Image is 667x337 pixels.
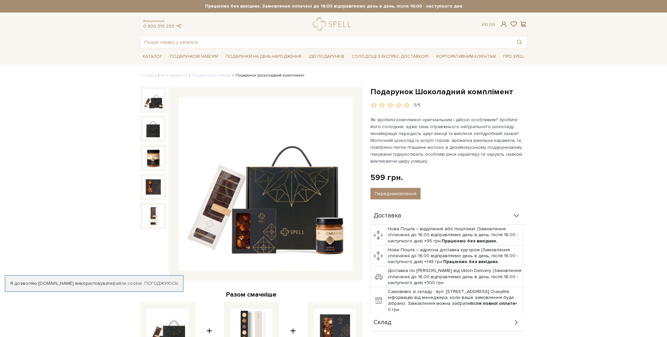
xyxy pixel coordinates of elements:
img: Подарунок Шоколадний комплімент [143,118,164,139]
span: Доставка [374,213,401,219]
img: Подарунок Шоколадний комплімент [143,176,164,197]
a: Подарунки на День народження [223,52,304,62]
a: Погоджуюсь [144,281,178,286]
td: Доставка по [PERSON_NAME] від Uklon Delivery (Замовлення сплаченні до 16:00 відправляємо день в д... [386,266,523,287]
a: Головна [140,73,156,78]
a: файли cookie [112,281,142,286]
a: Солодощі з експрес-доставкою [349,51,431,62]
div: 5/5 [414,102,421,108]
div: Я дозволяю [DOMAIN_NAME] використовувати [5,281,183,286]
span: Консультація: [143,19,182,23]
a: Ідеї подарунків [306,52,347,62]
span: | [487,22,488,27]
b: після повної оплати [469,301,515,306]
input: Пошук товару у каталозі [140,36,512,48]
td: Нова Пошта – адресна доставка кур'єром (Замовлення сплаченні до 16:00 відправляємо день в день, п... [386,245,523,266]
td: Самовивіз зі складу - вул. [STREET_ADDRESS] Очікуйте інформацію від менеджера, коли ваше замовлен... [386,287,523,314]
img: Подарунок Шоколадний комплімент [143,205,164,226]
button: Пошук товару у каталозі [512,36,527,48]
a: En [489,22,495,27]
button: Передзамовлення [370,188,421,199]
p: Як зробити комплімент оригінальним і дійсно особливим? Зробити його солодким, адже смак справжньо... [370,116,524,165]
a: Каталог [140,52,165,62]
a: telegram [176,23,182,29]
div: 599 грн. [370,172,403,183]
a: Подарункові набори [192,73,231,78]
a: Корпоративним клієнтам [434,52,498,62]
div: Ук [481,22,495,28]
span: Склад [374,320,391,326]
img: Подарунок Шоколадний комплімент [143,89,164,110]
img: Подарунок Шоколадний комплімент [143,147,164,168]
td: Нова Пошта – відділення або поштомат (Замовлення сплаченні до 16:00 відправляємо день в день, піс... [386,225,523,246]
a: Подарункові набори [167,52,221,62]
b: Працюємо без вихідних. [443,259,499,264]
img: Подарунок Шоколадний комплімент [179,97,353,271]
a: logo [313,17,354,31]
h1: Подарунок Шоколадний комплімент [370,87,527,97]
strong: Працюємо без вихідних. Замовлення оплачені до 16:00 відправляємо день в день, після 16:00 - насту... [140,3,527,9]
a: Про Spell [501,52,527,62]
a: 0 800 319 233 [143,23,174,29]
li: Подарунок Шоколадний комплімент [231,73,304,79]
a: Вся продукція [161,73,187,78]
div: Разом смачніше [140,290,363,299]
b: Працюємо без вихідних. [442,238,497,244]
